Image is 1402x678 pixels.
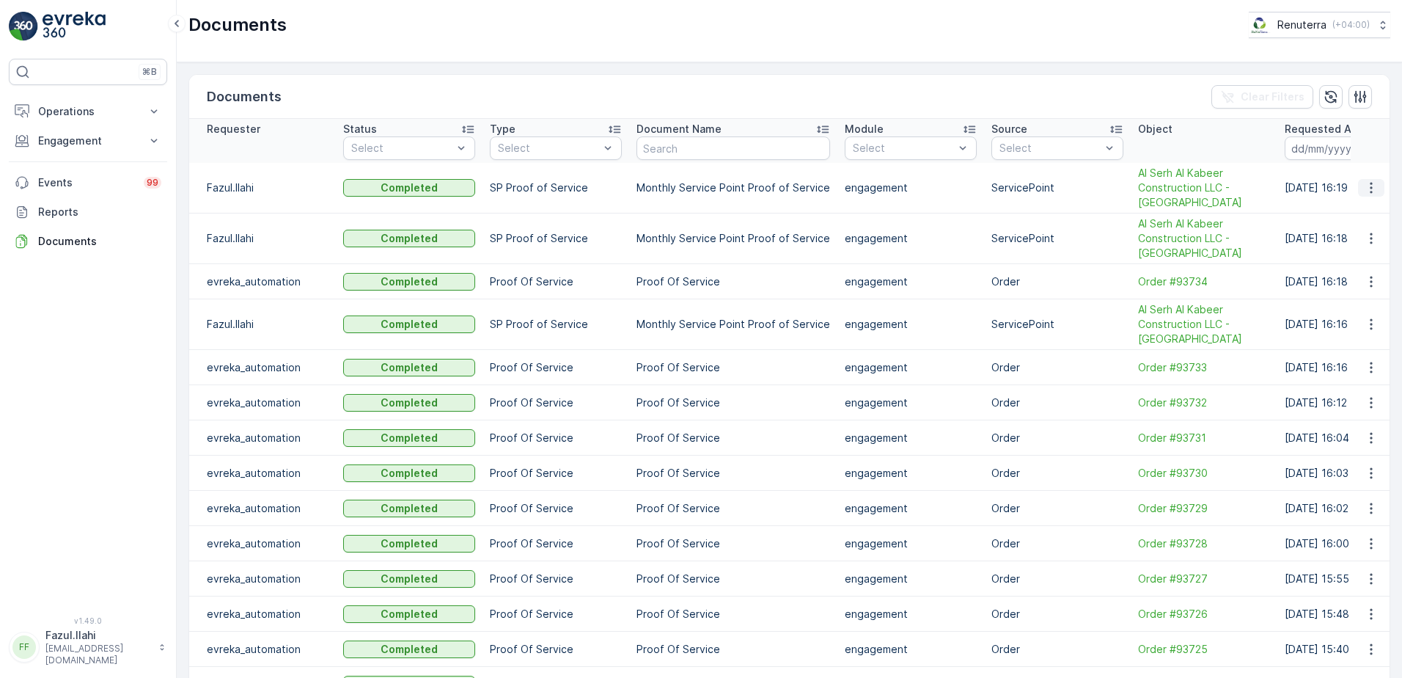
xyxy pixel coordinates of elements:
[837,264,984,299] td: engagement
[189,264,336,299] td: evreka_automation
[1285,136,1385,160] input: dd/mm/yyyy
[381,395,438,410] p: Completed
[837,456,984,491] td: engagement
[189,526,336,561] td: evreka_automation
[490,122,515,136] p: Type
[1241,90,1304,104] p: Clear Filters
[1138,501,1270,516] a: Order #93729
[207,87,282,107] p: Documents
[629,264,837,299] td: Proof Of Service
[343,179,475,197] button: Completed
[482,214,629,264] td: SP Proof of Service
[837,561,984,597] td: engagement
[837,350,984,385] td: engagement
[482,632,629,667] td: Proof Of Service
[343,464,475,482] button: Completed
[837,385,984,420] td: engagement
[189,632,336,667] td: evreka_automation
[343,500,475,517] button: Completed
[343,429,475,447] button: Completed
[1285,122,1356,136] p: Requested At
[1138,466,1270,481] a: Order #93730
[1332,19,1370,31] p: ( +04:00 )
[482,163,629,214] td: SP Proof of Service
[343,316,475,333] button: Completed
[188,13,287,37] p: Documents
[629,491,837,526] td: Proof Of Service
[1138,360,1270,375] a: Order #93733
[343,605,475,623] button: Completed
[629,350,837,385] td: Proof Of Service
[9,227,167,256] a: Documents
[381,431,438,445] p: Completed
[381,360,438,375] p: Completed
[1138,642,1270,657] a: Order #93725
[343,641,475,658] button: Completed
[189,456,336,491] td: evreka_automation
[1138,216,1270,260] a: Al Serh Al Kabeer Construction LLC - Silicon Oasis
[343,359,475,376] button: Completed
[837,214,984,264] td: engagement
[381,317,438,332] p: Completed
[984,491,1131,526] td: Order
[837,420,984,456] td: engagement
[482,456,629,491] td: Proof Of Service
[351,141,452,156] p: Select
[38,234,161,249] p: Documents
[482,299,629,350] td: SP Proof of Service
[9,97,167,126] button: Operations
[207,122,260,136] p: Requester
[9,126,167,156] button: Engagement
[991,122,1027,136] p: Source
[1138,536,1270,551] span: Order #93728
[853,141,954,156] p: Select
[1138,607,1270,621] a: Order #93726
[482,264,629,299] td: Proof Of Service
[482,561,629,597] td: Proof Of Service
[189,299,336,350] td: Fazul.Ilahi
[1138,302,1270,346] a: Al Serh Al Kabeer Construction LLC - Silicon Oasis
[984,264,1131,299] td: Order
[381,536,438,551] p: Completed
[9,168,167,197] a: Events99
[636,136,830,160] input: Search
[343,273,475,291] button: Completed
[38,175,135,190] p: Events
[984,456,1131,491] td: Order
[984,632,1131,667] td: Order
[482,350,629,385] td: Proof Of Service
[9,12,38,41] img: logo
[189,420,336,456] td: evreka_automation
[984,350,1131,385] td: Order
[482,491,629,526] td: Proof Of Service
[837,526,984,561] td: engagement
[12,635,36,659] div: FF
[343,570,475,588] button: Completed
[9,197,167,227] a: Reports
[629,632,837,667] td: Proof Of Service
[1138,395,1270,410] a: Order #93732
[837,597,984,632] td: engagement
[38,134,138,148] p: Engagement
[1138,216,1270,260] span: Al Serh Al Kabeer Construction LLC - [GEOGRAPHIC_DATA]
[9,628,167,666] button: FFFazul.Ilahi[EMAIL_ADDRESS][DOMAIN_NAME]
[629,456,837,491] td: Proof Of Service
[1138,431,1270,445] a: Order #93731
[845,122,884,136] p: Module
[984,163,1131,214] td: ServicePoint
[381,274,438,289] p: Completed
[629,163,837,214] td: Monthly Service Point Proof of Service
[837,632,984,667] td: engagement
[1138,302,1270,346] span: Al Serh Al Kabeer Construction LLC - [GEOGRAPHIC_DATA]
[984,561,1131,597] td: Order
[482,526,629,561] td: Proof Of Service
[629,385,837,420] td: Proof Of Service
[381,231,438,246] p: Completed
[343,122,377,136] p: Status
[629,561,837,597] td: Proof Of Service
